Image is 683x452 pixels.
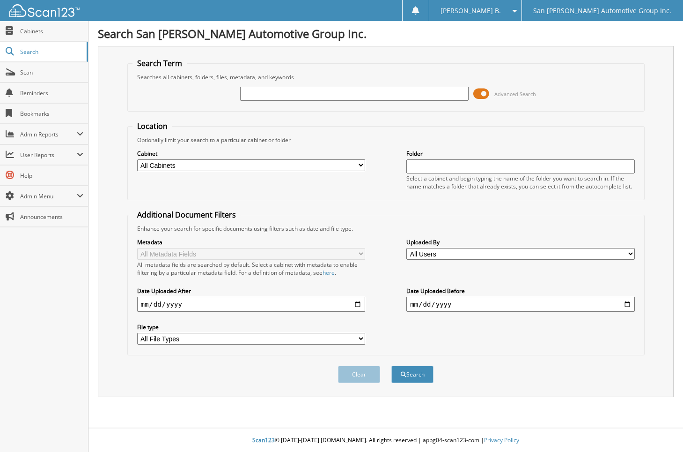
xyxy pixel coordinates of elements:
[137,287,365,295] label: Date Uploaded After
[391,366,433,383] button: Search
[20,192,77,200] span: Admin Menu
[20,172,83,180] span: Help
[137,238,365,246] label: Metadata
[20,48,82,56] span: Search
[137,297,365,312] input: start
[132,121,172,131] legend: Location
[20,130,77,138] span: Admin Reports
[406,174,634,190] div: Select a cabinet and begin typing the name of the folder you want to search in. If the name match...
[533,8,671,14] span: San [PERSON_NAME] Automotive Group Inc.
[20,110,83,118] span: Bookmarks
[137,150,365,158] label: Cabinet
[20,89,83,97] span: Reminders
[441,8,501,14] span: [PERSON_NAME] B.
[406,238,634,246] label: Uploaded By
[252,436,275,444] span: Scan123
[20,213,83,221] span: Announcements
[20,68,83,76] span: Scan
[88,429,683,452] div: © [DATE]-[DATE] [DOMAIN_NAME]. All rights reserved | appg04-scan123-com |
[406,150,634,158] label: Folder
[323,269,335,277] a: here
[494,90,536,98] span: Advanced Search
[132,210,241,220] legend: Additional Document Filters
[132,225,639,233] div: Enhance your search for specific documents using filters such as date and file type.
[132,58,187,68] legend: Search Term
[20,151,77,159] span: User Reports
[484,436,519,444] a: Privacy Policy
[137,261,365,277] div: All metadata fields are searched by default. Select a cabinet with metadata to enable filtering b...
[20,27,83,35] span: Cabinets
[137,323,365,331] label: File type
[406,287,634,295] label: Date Uploaded Before
[9,4,80,17] img: scan123-logo-white.svg
[406,297,634,312] input: end
[132,73,639,81] div: Searches all cabinets, folders, files, metadata, and keywords
[98,26,674,41] h1: Search San [PERSON_NAME] Automotive Group Inc.
[132,136,639,144] div: Optionally limit your search to a particular cabinet or folder
[338,366,380,383] button: Clear
[636,407,683,452] iframe: Chat Widget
